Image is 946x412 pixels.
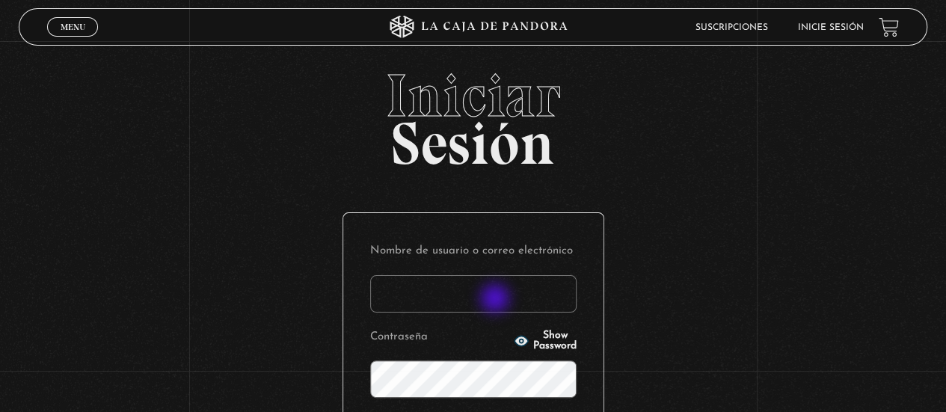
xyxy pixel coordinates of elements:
span: Cerrar [55,35,90,46]
label: Contraseña [370,326,510,349]
label: Nombre de usuario o correo electrónico [370,240,577,263]
a: Suscripciones [695,23,768,32]
span: Iniciar [19,66,927,126]
h2: Sesión [19,66,927,162]
a: View your shopping cart [879,17,899,37]
a: Inicie sesión [798,23,864,32]
button: Show Password [514,330,577,351]
span: Show Password [533,330,577,351]
span: Menu [61,22,85,31]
